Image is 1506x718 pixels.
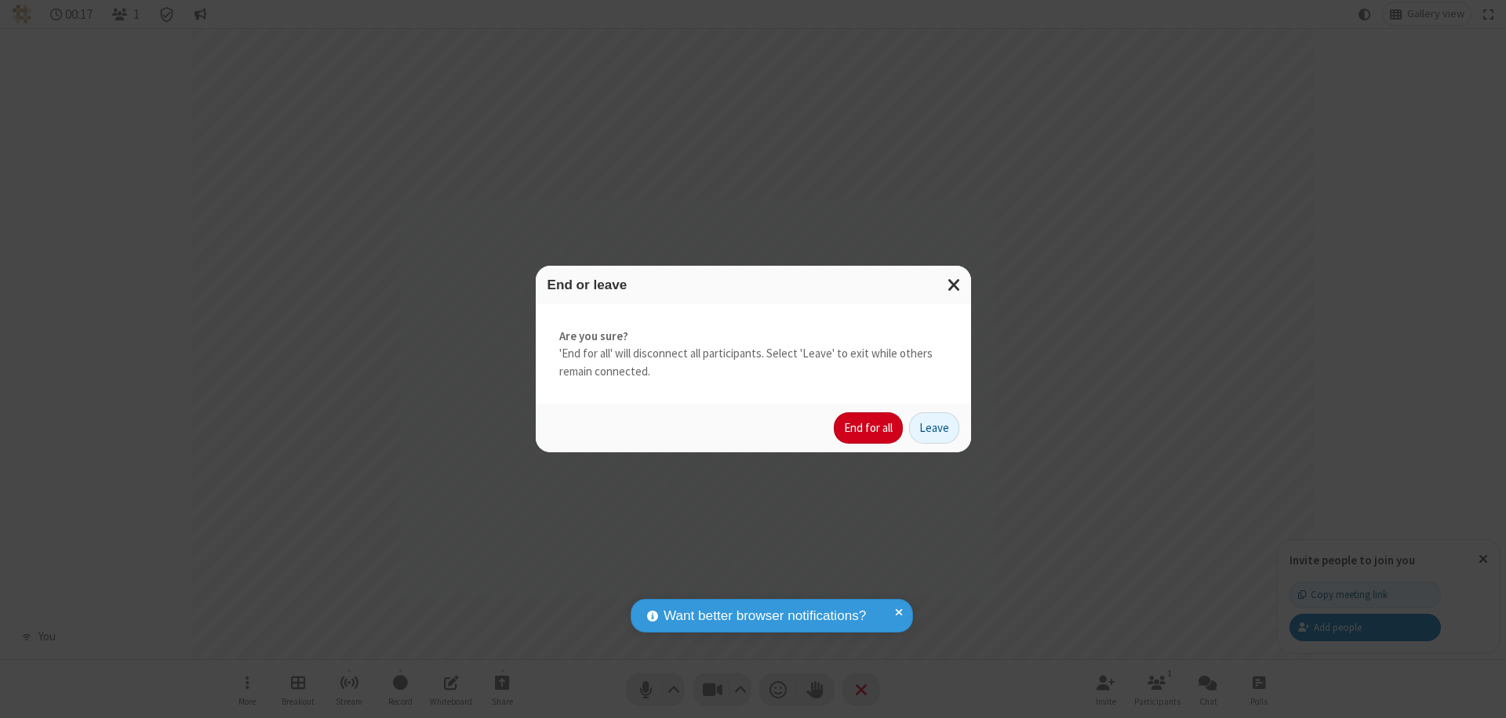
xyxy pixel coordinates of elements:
button: Close modal [938,266,971,304]
button: End for all [834,412,903,444]
strong: Are you sure? [559,328,948,346]
h3: End or leave [547,277,959,292]
span: Want better browser notifications? [664,606,866,626]
button: Leave [909,412,959,444]
div: 'End for all' will disconnect all participants. Select 'Leave' to exit while others remain connec... [536,304,971,404]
